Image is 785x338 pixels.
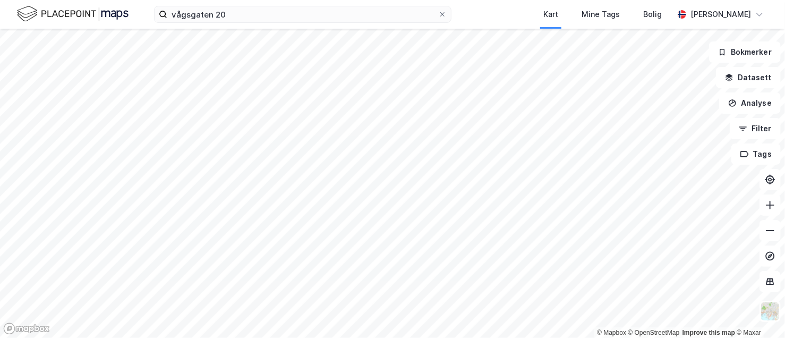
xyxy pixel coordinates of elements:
a: Improve this map [682,329,735,336]
a: OpenStreetMap [628,329,680,336]
button: Analyse [719,92,781,114]
img: logo.f888ab2527a4732fd821a326f86c7f29.svg [17,5,129,23]
div: Kontrollprogram for chat [732,287,785,338]
button: Bokmerker [709,41,781,63]
div: Bolig [643,8,662,21]
button: Tags [731,143,781,165]
div: Mine Tags [582,8,620,21]
a: Mapbox [597,329,626,336]
button: Datasett [716,67,781,88]
button: Filter [730,118,781,139]
div: [PERSON_NAME] [690,8,751,21]
input: Søk på adresse, matrikkel, gårdeiere, leietakere eller personer [167,6,438,22]
a: Mapbox homepage [3,323,50,335]
div: Kart [543,8,558,21]
iframe: Chat Widget [732,287,785,338]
